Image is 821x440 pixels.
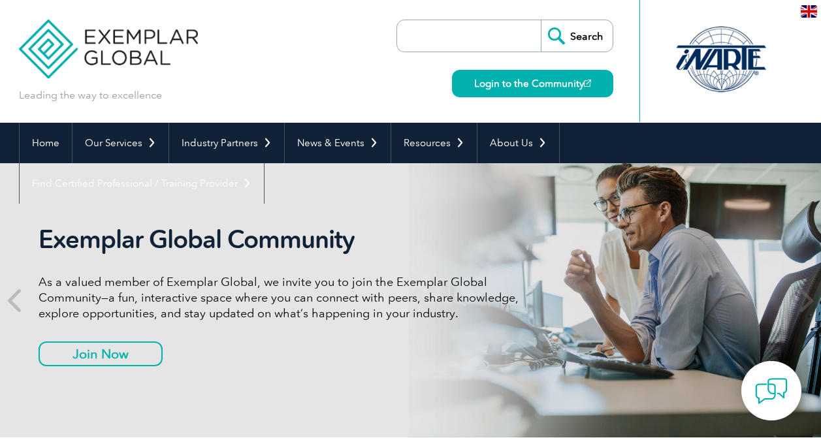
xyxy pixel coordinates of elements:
p: As a valued member of Exemplar Global, we invite you to join the Exemplar Global Community—a fun,... [39,274,528,321]
p: Leading the way to excellence [19,88,162,102]
a: Resources [391,123,477,163]
a: Join Now [39,341,163,366]
a: News & Events [285,123,391,163]
a: Login to the Community [452,70,613,97]
a: Home [20,123,72,163]
a: Our Services [72,123,169,163]
img: open_square.png [584,80,591,87]
img: en [801,5,817,18]
img: contact-chat.png [755,375,788,407]
a: Industry Partners [169,123,284,163]
a: Find Certified Professional / Training Provider [20,163,264,204]
input: Search [541,20,613,52]
h2: Exemplar Global Community [39,225,528,255]
a: About Us [477,123,559,163]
